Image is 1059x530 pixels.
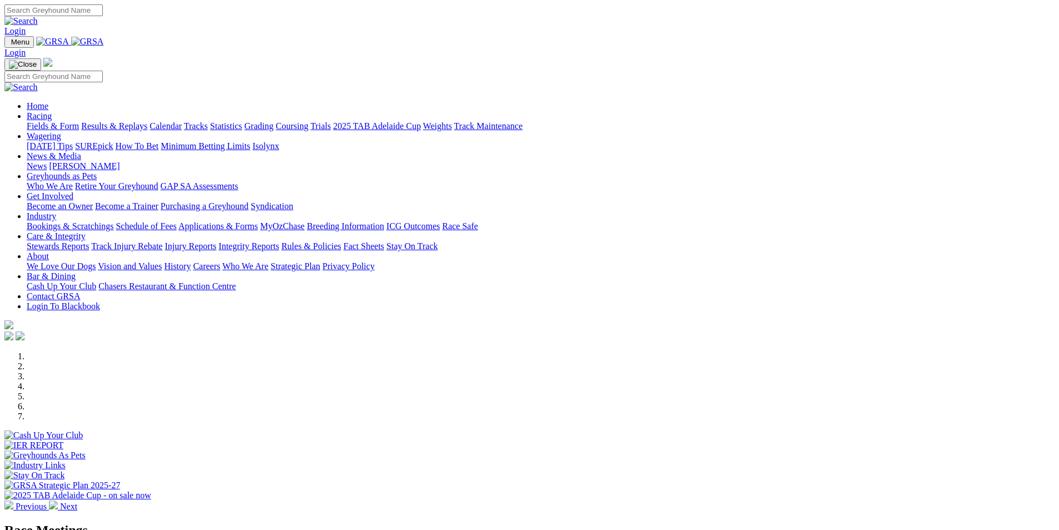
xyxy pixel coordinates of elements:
[344,241,384,251] a: Fact Sheets
[27,181,73,191] a: Who We Are
[27,141,1055,151] div: Wagering
[4,71,103,82] input: Search
[4,48,26,57] a: Login
[4,501,13,509] img: chevron-left-pager-white.svg
[49,501,58,509] img: chevron-right-pager-white.svg
[27,261,96,271] a: We Love Our Dogs
[27,111,52,121] a: Racing
[4,82,38,92] img: Search
[178,221,258,231] a: Applications & Forms
[27,261,1055,271] div: About
[27,251,49,261] a: About
[4,430,83,440] img: Cash Up Your Club
[27,301,100,311] a: Login To Blackbook
[4,502,49,511] a: Previous
[49,161,120,171] a: [PERSON_NAME]
[322,261,375,271] a: Privacy Policy
[386,221,440,231] a: ICG Outcomes
[252,141,279,151] a: Isolynx
[27,141,73,151] a: [DATE] Tips
[4,450,86,460] img: Greyhounds As Pets
[27,221,113,231] a: Bookings & Scratchings
[27,131,61,141] a: Wagering
[16,331,24,340] img: twitter.svg
[98,281,236,291] a: Chasers Restaurant & Function Centre
[165,241,216,251] a: Injury Reports
[4,4,103,16] input: Search
[60,502,77,511] span: Next
[91,241,162,251] a: Track Injury Rebate
[210,121,242,131] a: Statistics
[310,121,331,131] a: Trials
[161,141,250,151] a: Minimum Betting Limits
[27,241,89,251] a: Stewards Reports
[281,241,341,251] a: Rules & Policies
[4,320,13,329] img: logo-grsa-white.png
[27,161,47,171] a: News
[442,221,478,231] a: Race Safe
[260,221,305,231] a: MyOzChase
[75,141,113,151] a: SUREpick
[423,121,452,131] a: Weights
[333,121,421,131] a: 2025 TAB Adelaide Cup
[27,201,93,211] a: Become an Owner
[245,121,274,131] a: Grading
[4,470,64,481] img: Stay On Track
[36,37,69,47] img: GRSA
[4,491,151,501] img: 2025 TAB Adelaide Cup - on sale now
[218,241,279,251] a: Integrity Reports
[27,281,1055,291] div: Bar & Dining
[71,37,104,47] img: GRSA
[161,201,248,211] a: Purchasing a Greyhound
[27,211,56,221] a: Industry
[49,502,77,511] a: Next
[161,181,238,191] a: GAP SA Assessments
[43,58,52,67] img: logo-grsa-white.png
[4,36,34,48] button: Toggle navigation
[4,331,13,340] img: facebook.svg
[98,261,162,271] a: Vision and Values
[27,181,1055,191] div: Greyhounds as Pets
[75,181,158,191] a: Retire Your Greyhound
[4,26,26,36] a: Login
[27,191,73,201] a: Get Involved
[164,261,191,271] a: History
[27,221,1055,231] div: Industry
[386,241,437,251] a: Stay On Track
[276,121,309,131] a: Coursing
[116,141,159,151] a: How To Bet
[27,121,79,131] a: Fields & Form
[4,481,120,491] img: GRSA Strategic Plan 2025-27
[116,221,176,231] a: Schedule of Fees
[454,121,523,131] a: Track Maintenance
[4,460,66,470] img: Industry Links
[271,261,320,271] a: Strategic Plan
[4,440,63,450] img: IER REPORT
[27,101,48,111] a: Home
[4,16,38,26] img: Search
[27,281,96,291] a: Cash Up Your Club
[184,121,208,131] a: Tracks
[27,171,97,181] a: Greyhounds as Pets
[95,201,158,211] a: Become a Trainer
[4,58,41,71] button: Toggle navigation
[11,38,29,46] span: Menu
[27,291,80,301] a: Contact GRSA
[27,121,1055,131] div: Racing
[9,60,37,69] img: Close
[251,201,293,211] a: Syndication
[27,151,81,161] a: News & Media
[222,261,269,271] a: Who We Are
[27,241,1055,251] div: Care & Integrity
[307,221,384,231] a: Breeding Information
[27,161,1055,171] div: News & Media
[193,261,220,271] a: Careers
[81,121,147,131] a: Results & Replays
[16,502,47,511] span: Previous
[27,201,1055,211] div: Get Involved
[27,231,86,241] a: Care & Integrity
[27,271,76,281] a: Bar & Dining
[150,121,182,131] a: Calendar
